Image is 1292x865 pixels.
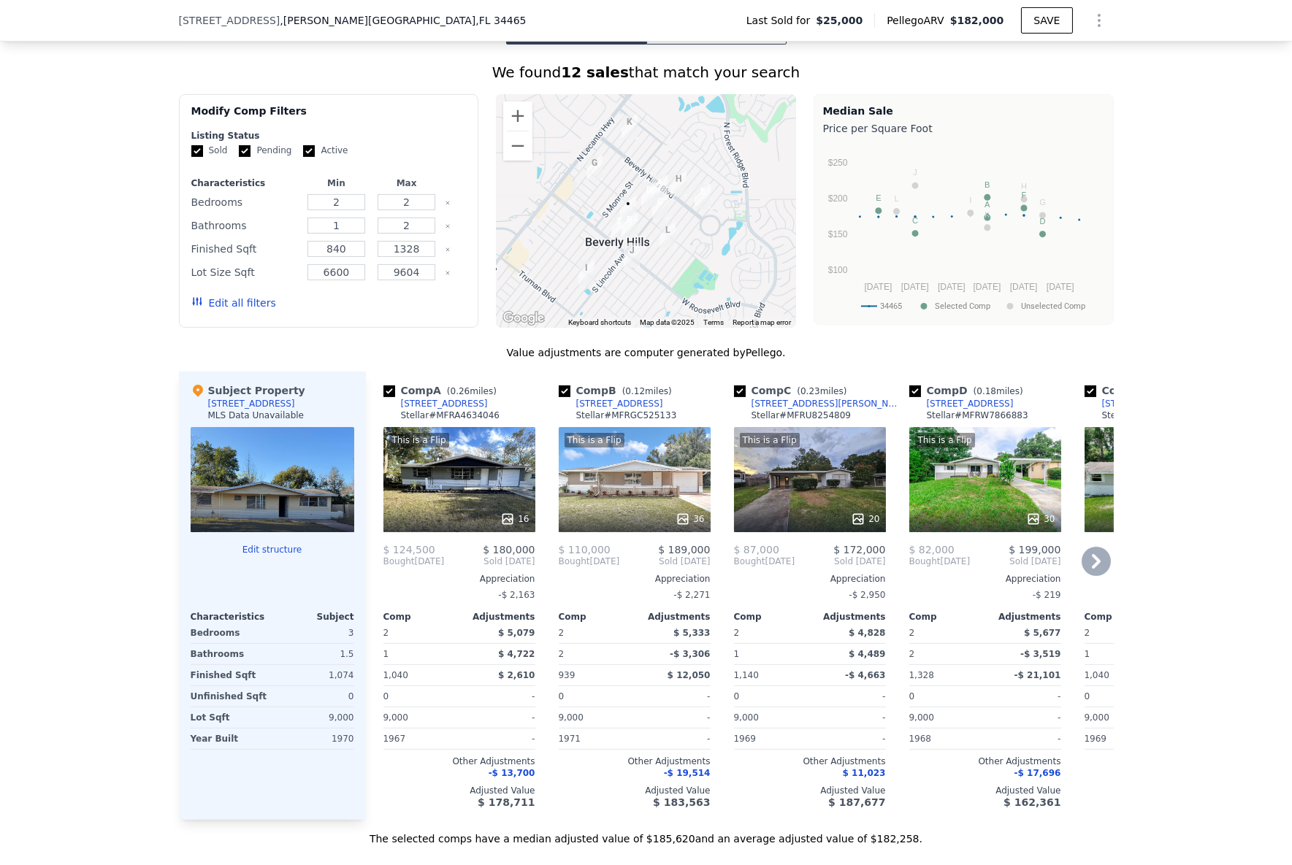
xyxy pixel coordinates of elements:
div: Lot Size Sqft [191,262,299,282]
span: 2 [909,628,915,638]
span: $ 178,711 [478,796,535,808]
span: $ 180,000 [483,544,535,555]
div: Appreciation [734,573,886,585]
span: ( miles) [791,386,852,396]
div: [DATE] [559,555,620,567]
input: Active [303,145,315,157]
button: Edit structure [191,544,354,555]
button: Clear [445,270,451,276]
a: [STREET_ADDRESS] [1085,398,1189,410]
div: Stellar # MFRT3546210 [1102,410,1200,421]
span: 0 [909,691,915,701]
div: 44 S Tyler St [620,196,636,221]
span: Last Sold for [746,13,817,28]
div: Modify Comp Filters [191,104,467,130]
svg: A chart. [823,139,1104,321]
text: D [1039,217,1045,226]
div: Min [304,177,368,189]
span: -$ 3,519 [1020,649,1060,659]
button: Edit all filters [191,296,276,310]
div: [DATE] [734,555,795,567]
div: Other Adjustments [559,756,711,767]
div: Subject [272,611,354,623]
div: Bedrooms [191,623,270,643]
div: Finished Sqft [191,665,270,685]
span: Sold [DATE] [970,555,1060,567]
span: $ 4,489 [849,649,885,659]
span: $ 12,050 [668,670,711,680]
div: Adjustments [459,611,535,623]
a: [STREET_ADDRESS] [909,398,1014,410]
div: 1970 [275,728,354,749]
span: $ 5,333 [673,628,710,638]
span: ( miles) [441,386,502,396]
input: Pending [239,145,251,157]
div: Value adjustments are computer generated by Pellego . [179,345,1114,360]
span: $ 11,023 [843,768,886,778]
div: Subject Property [191,383,305,398]
div: Comp E [1085,383,1203,398]
div: This is a Flip [740,433,800,447]
div: Comp [909,611,985,623]
div: 2 [559,644,632,664]
div: Comp [559,611,635,623]
div: Other Adjustments [734,756,886,767]
div: Appreciation [383,573,535,585]
div: - [462,728,535,749]
div: Price per Square Foot [823,118,1104,139]
div: 22 S Fillmore St [641,182,657,207]
label: Active [303,145,348,157]
button: Zoom out [503,131,532,161]
div: 1 [383,644,456,664]
div: This is a Flip [915,433,975,447]
button: Clear [445,247,451,253]
text: I [969,196,971,204]
span: , FL 34465 [475,15,526,26]
div: 1969 [734,728,807,749]
div: [STREET_ADDRESS] [208,398,295,410]
span: ( miles) [616,386,678,396]
div: 40 S Columbus St [660,223,676,247]
span: 0.26 [451,386,470,396]
text: G [1039,198,1046,207]
div: 17 N Wadsworth Ave [622,115,638,139]
text: C [912,216,918,225]
span: 1,328 [909,670,934,680]
div: - [813,686,886,707]
button: Keyboard shortcuts [569,318,632,328]
span: 2 [1085,628,1090,638]
div: [STREET_ADDRESS] [927,398,1014,410]
div: 20 [851,512,879,526]
span: -$ 21,101 [1014,670,1061,680]
div: 10 Rose Ave [586,155,603,180]
span: $ 183,563 [653,796,710,808]
text: A [985,200,990,209]
span: 9,000 [734,712,759,723]
span: $ 199,000 [1009,544,1060,555]
span: 0 [1085,691,1090,701]
div: Stellar # MFRU8254809 [752,410,852,421]
text: 34465 [880,301,902,311]
div: 63 S Tyler St [611,214,627,239]
div: Adjusted Value [1085,785,1236,796]
text: [DATE] [973,282,1001,292]
div: - [988,707,1061,728]
div: Other Adjustments [1085,756,1236,767]
div: 36 [676,512,704,526]
div: Comp [383,611,459,623]
span: $ 87,000 [734,544,779,555]
div: [DATE] [383,555,445,567]
div: 30 [1026,512,1055,526]
span: Bought [559,555,590,567]
div: [STREET_ADDRESS] [576,398,663,410]
span: $ 172,000 [833,544,885,555]
div: We found that match your search [179,62,1114,82]
span: Pellego ARV [887,13,950,28]
div: - [462,707,535,728]
div: 2 [909,644,982,664]
div: 9,000 [275,707,354,728]
text: J [913,169,917,177]
span: 9,000 [559,712,584,723]
span: $ 110,000 [559,544,611,555]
